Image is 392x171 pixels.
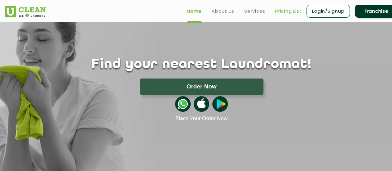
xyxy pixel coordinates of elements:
img: playstoreicon.png [212,96,228,112]
a: Services [244,7,265,15]
a: Login/Signup [306,5,350,18]
img: whatsappicon.png [175,96,191,112]
img: UClean Laundry and Dry Cleaning [5,6,46,17]
button: Order Now [140,79,263,95]
a: Pricing List [275,7,302,15]
img: apple-icon.png [194,96,209,112]
a: Home [187,7,202,15]
a: Place Your Order Now [175,115,227,122]
a: About us [212,7,234,15]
